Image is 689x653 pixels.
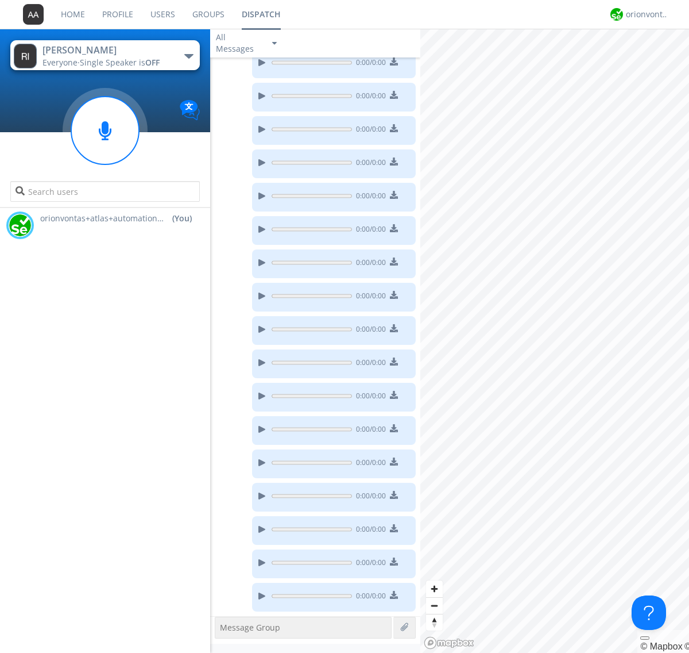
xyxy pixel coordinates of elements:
[426,581,443,597] button: Zoom in
[640,636,649,640] button: Toggle attribution
[145,57,160,68] span: OFF
[390,91,398,99] img: download media button
[632,596,666,630] iframe: Toggle Customer Support
[352,258,386,270] span: 0:00 / 0:00
[426,597,443,614] button: Zoom out
[40,213,167,224] span: orionvontas+atlas+automation+org2
[352,91,386,103] span: 0:00 / 0:00
[352,391,386,404] span: 0:00 / 0:00
[352,57,386,70] span: 0:00 / 0:00
[390,591,398,599] img: download media button
[390,258,398,266] img: download media button
[352,158,386,170] span: 0:00 / 0:00
[352,124,386,137] span: 0:00 / 0:00
[390,558,398,566] img: download media button
[352,491,386,504] span: 0:00 / 0:00
[272,42,277,45] img: caret-down-sm.svg
[352,291,386,304] span: 0:00 / 0:00
[426,614,443,631] span: Reset bearing to north
[352,524,386,537] span: 0:00 / 0:00
[390,524,398,532] img: download media button
[352,191,386,203] span: 0:00 / 0:00
[14,44,37,68] img: 373638.png
[80,57,160,68] span: Single Speaker is
[640,642,682,651] a: Mapbox
[390,458,398,466] img: download media button
[180,100,200,120] img: Translation enabled
[390,424,398,432] img: download media button
[352,591,386,604] span: 0:00 / 0:00
[610,8,623,21] img: 29d36aed6fa347d5a1537e7736e6aa13
[10,40,199,70] button: [PERSON_NAME]Everyone·Single Speaker isOFF
[390,57,398,66] img: download media button
[352,558,386,570] span: 0:00 / 0:00
[426,614,443,631] button: Reset bearing to north
[42,57,172,68] div: Everyone ·
[390,291,398,299] img: download media button
[352,358,386,370] span: 0:00 / 0:00
[390,124,398,132] img: download media button
[352,458,386,470] span: 0:00 / 0:00
[172,213,192,224] div: (You)
[352,424,386,437] span: 0:00 / 0:00
[424,636,474,650] a: Mapbox logo
[390,324,398,332] img: download media button
[9,214,32,237] img: 29d36aed6fa347d5a1537e7736e6aa13
[390,224,398,232] img: download media button
[390,391,398,399] img: download media button
[352,324,386,337] span: 0:00 / 0:00
[352,224,386,237] span: 0:00 / 0:00
[390,491,398,499] img: download media button
[23,4,44,25] img: 373638.png
[390,158,398,166] img: download media button
[390,191,398,199] img: download media button
[626,9,669,20] div: orionvontas+atlas+automation+org2
[216,32,262,55] div: All Messages
[390,358,398,366] img: download media button
[10,181,199,202] input: Search users
[42,44,172,57] div: [PERSON_NAME]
